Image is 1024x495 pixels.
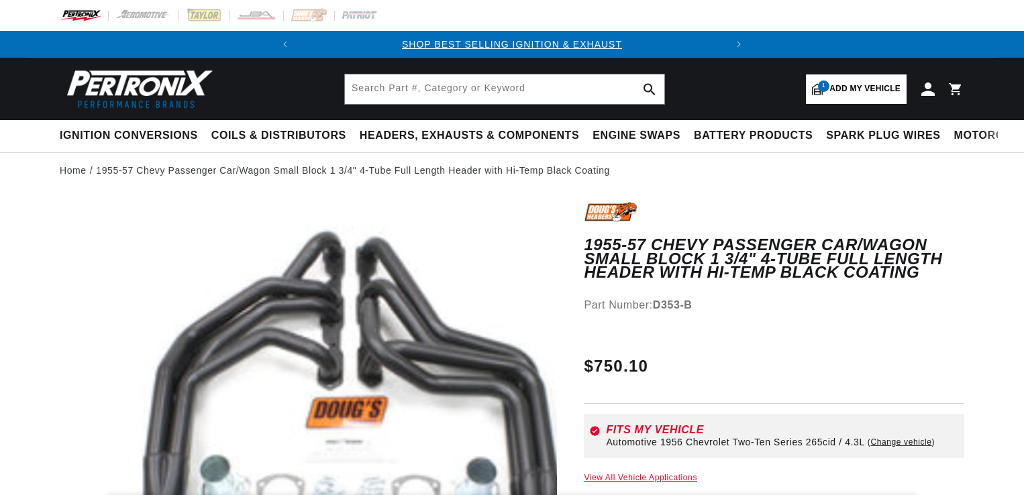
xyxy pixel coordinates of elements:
div: Part Number: [584,296,964,314]
a: View All Vehicle Applications [584,473,697,482]
nav: breadcrumbs [60,163,964,178]
button: Translation missing: en.sections.announcements.next_announcement [725,31,752,58]
strong: D353-B [653,299,693,311]
div: Fits my vehicle [606,425,959,435]
span: Battery Products [694,129,813,143]
summary: Ignition Conversions [60,120,205,152]
summary: Coils & Distributors [205,120,353,152]
button: search button [635,74,664,104]
h1: 1955-57 Chevy Passenger Car/Wagon Small Block 1 3/4" 4-Tube Full Length Header with Hi-Temp Black... [584,238,964,279]
img: Pertronix [60,66,214,112]
div: 1 of 2 [299,37,725,52]
span: Add my vehicle [829,82,901,95]
slideshow-component: Translation missing: en.sections.announcements.announcement_bar [26,31,998,58]
summary: Battery Products [687,120,819,152]
span: $750.10 [584,354,648,378]
a: Home [60,163,87,178]
summary: Headers, Exhausts & Components [353,120,586,152]
span: Spark Plug Wires [826,129,940,143]
span: Headers, Exhausts & Components [360,129,579,143]
a: 1955-57 Chevy Passenger Car/Wagon Small Block 1 3/4" 4-Tube Full Length Header with Hi-Temp Black... [96,163,610,178]
a: SHOP BEST SELLING IGNITION & EXHAUST [402,39,622,50]
a: 1Add my vehicle [806,74,907,104]
a: Change vehicle [868,437,935,447]
span: 1 [818,80,829,92]
span: Coils & Distributors [211,129,346,143]
div: Announcement [299,37,725,52]
span: Engine Swaps [593,129,680,143]
span: Ignition Conversions [60,129,198,143]
input: Search Part #, Category or Keyword [345,74,664,104]
summary: Spark Plug Wires [819,120,947,152]
summary: Engine Swaps [586,120,687,152]
span: Automotive 1956 Chevrolet Two-Ten Series 265cid / 4.3L [606,437,864,447]
button: Translation missing: en.sections.announcements.previous_announcement [272,31,299,58]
